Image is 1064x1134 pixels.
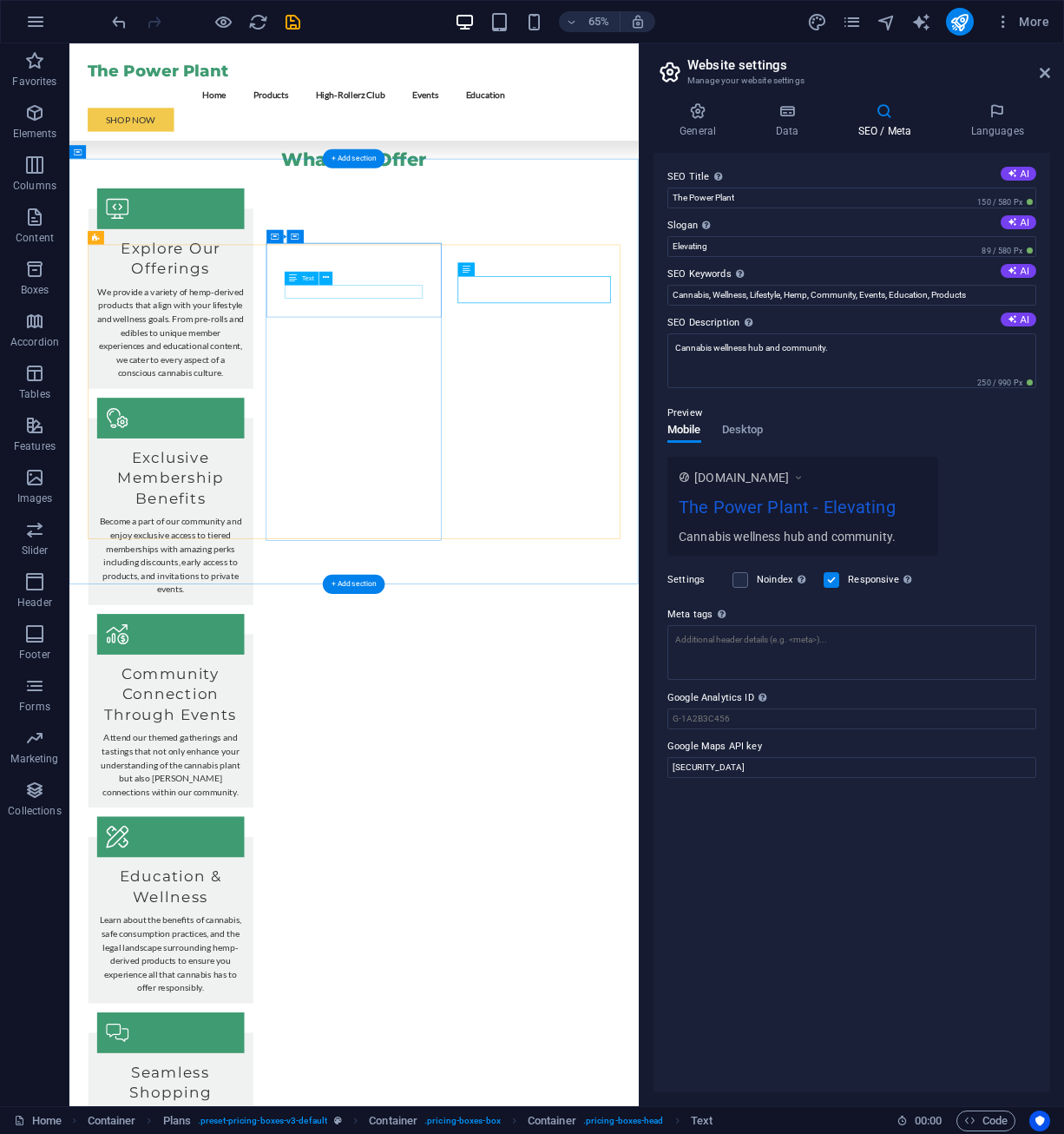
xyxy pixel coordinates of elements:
[19,648,50,662] p: Footer
[13,179,56,193] p: Columns
[691,1111,713,1131] span: Click to select. Double-click to edit
[108,11,129,32] button: undo
[995,13,1049,30] span: More
[842,11,863,32] button: pages
[213,11,233,32] button: Click here to leave preview mode and continue editing
[583,1111,664,1131] span: . pricing-boxes-head
[585,11,613,32] h6: 65%
[88,1111,136,1131] span: Click to select. Double-click to edit
[667,757,1036,778] input: Google Maps API key...
[323,575,385,594] div: + Add section
[946,8,974,36] button: publish
[17,491,53,505] p: Images
[109,12,129,32] i: Undo: Change text (Ctrl+Z)
[848,570,916,590] label: Responsive
[667,604,1036,625] label: Meta tags
[630,14,646,30] i: On resize automatically adjust zoom level to fit chosen device.
[16,231,54,245] p: Content
[911,11,932,32] button: text_generator
[722,419,764,444] span: Desktop
[21,283,49,297] p: Boxes
[667,236,1036,257] input: Slogan...
[679,494,927,528] div: The Power Plant - Elevating
[964,1111,1008,1131] span: Code
[248,12,268,32] i: Reload page
[22,544,49,557] p: Slider
[974,377,1036,389] span: 250 / 990 Px
[667,419,701,444] span: Mobile
[19,700,50,714] p: Forms
[1029,1111,1050,1131] button: Usercentrics
[667,403,702,424] p: Preview
[14,1111,62,1131] a: Click to cancel selection. Double-click to open Pages
[13,127,57,141] p: Elements
[283,12,303,32] i: Save (Ctrl+S)
[334,1116,342,1125] i: This element is a customizable preset
[667,424,763,457] div: Preview
[19,387,50,401] p: Tables
[667,167,1036,188] label: SEO Title
[12,75,56,89] p: Favorites
[687,73,1015,89] h3: Manage your website settings
[831,102,944,139] h4: SEO / Meta
[807,11,828,32] button: design
[956,1111,1015,1131] button: Code
[323,149,385,168] div: + Add section
[654,102,749,139] h4: General
[1001,215,1036,229] button: Slogan
[915,1111,942,1131] span: 00 00
[911,12,931,32] i: AI Writer
[559,11,621,32] button: 65%
[949,12,969,32] i: Publish
[247,11,268,32] button: reload
[528,1111,576,1131] span: Click to select. Double-click to edit
[988,8,1056,36] button: More
[163,1111,191,1131] span: Click to select. Double-click to edit
[842,12,862,32] i: Pages (Ctrl+Alt+S)
[17,596,52,610] p: Header
[424,1111,501,1131] span: . pricing-boxes-box
[749,102,831,139] h4: Data
[667,688,1036,709] label: Google Analytics ID
[1001,264,1036,278] button: SEO Keywords
[667,709,1036,729] input: G-1A2B3C456
[302,275,314,282] span: Text
[757,570,813,590] label: Noindex
[88,1111,713,1131] nav: breadcrumb
[369,1111,417,1131] span: Click to select. Double-click to edit
[667,570,724,590] label: Settings
[944,102,1050,139] h4: Languages
[687,57,1050,73] h2: Website settings
[807,12,827,32] i: Design (Ctrl+Alt+Y)
[974,196,1036,208] span: 150 / 580 Px
[14,439,56,453] p: Features
[10,335,59,349] p: Accordion
[877,12,897,32] i: Navigator
[679,527,927,545] div: Cannabis wellness hub and community.
[877,11,897,32] button: navigator
[667,215,1036,236] label: Slogan
[1001,313,1036,326] button: SEO Description
[694,469,789,486] span: [DOMAIN_NAME]
[282,11,303,32] button: save
[8,804,61,818] p: Collections
[667,736,1036,757] label: Google Maps API key
[198,1111,327,1131] span: . preset-pricing-boxes-v3-default
[927,1114,929,1127] span: :
[667,313,1036,333] label: SEO Description
[978,245,1036,257] span: 89 / 580 Px
[667,264,1036,285] label: SEO Keywords
[1001,167,1036,181] button: SEO Title
[10,752,58,766] p: Marketing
